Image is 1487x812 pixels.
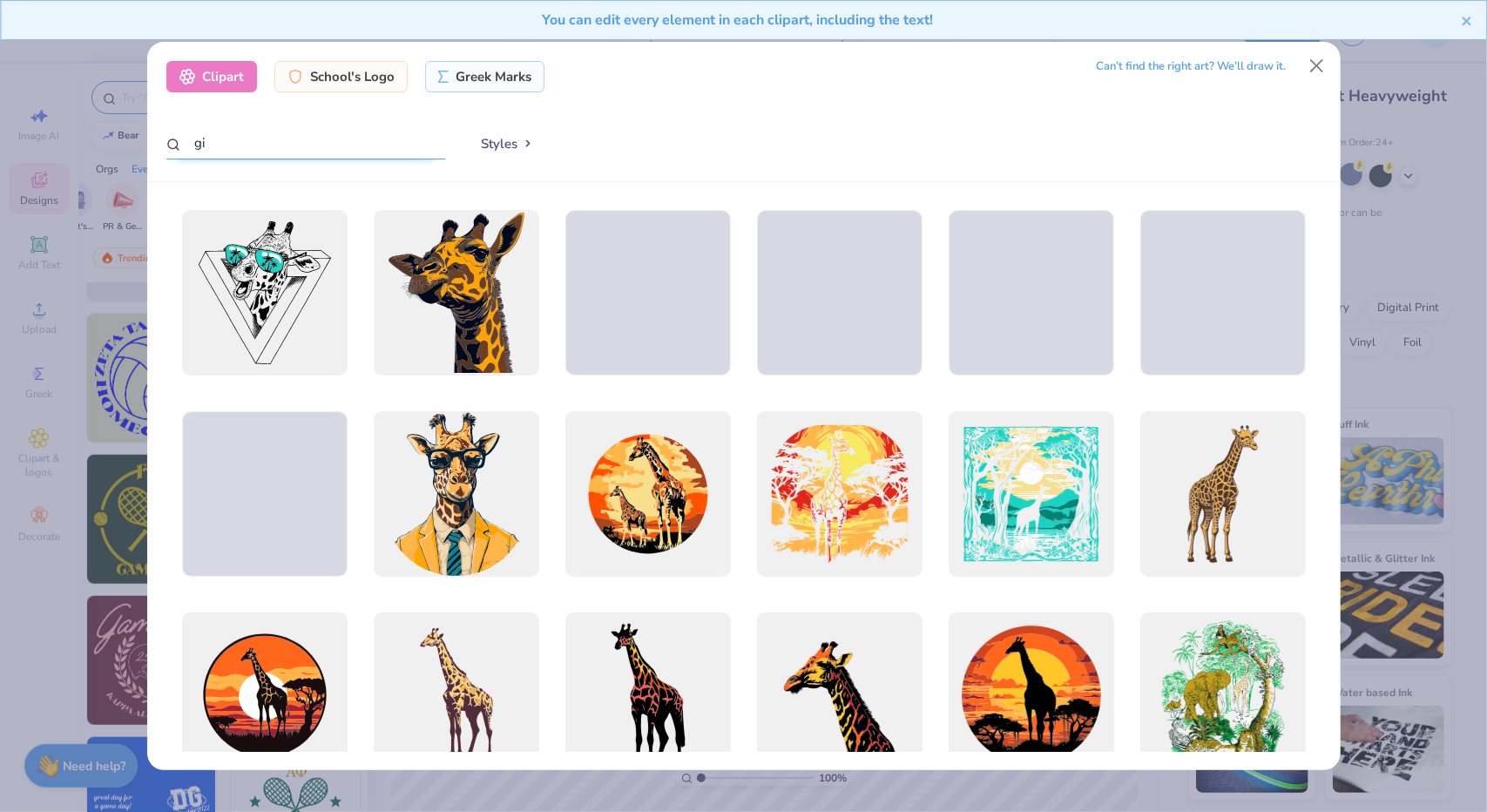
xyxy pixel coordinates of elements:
button: close [1461,10,1473,30]
button: Styles [463,127,553,160]
div: You can edit every element in each clipart, including the text! [14,10,1461,30]
div: School's Logo [274,61,408,92]
div: Clipart [166,61,257,92]
button: Close [1300,49,1333,82]
input: Search by name [166,127,445,159]
div: Greek Marks [425,61,544,92]
div: Can’t find the right art? We’ll draw it. [1096,51,1286,82]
